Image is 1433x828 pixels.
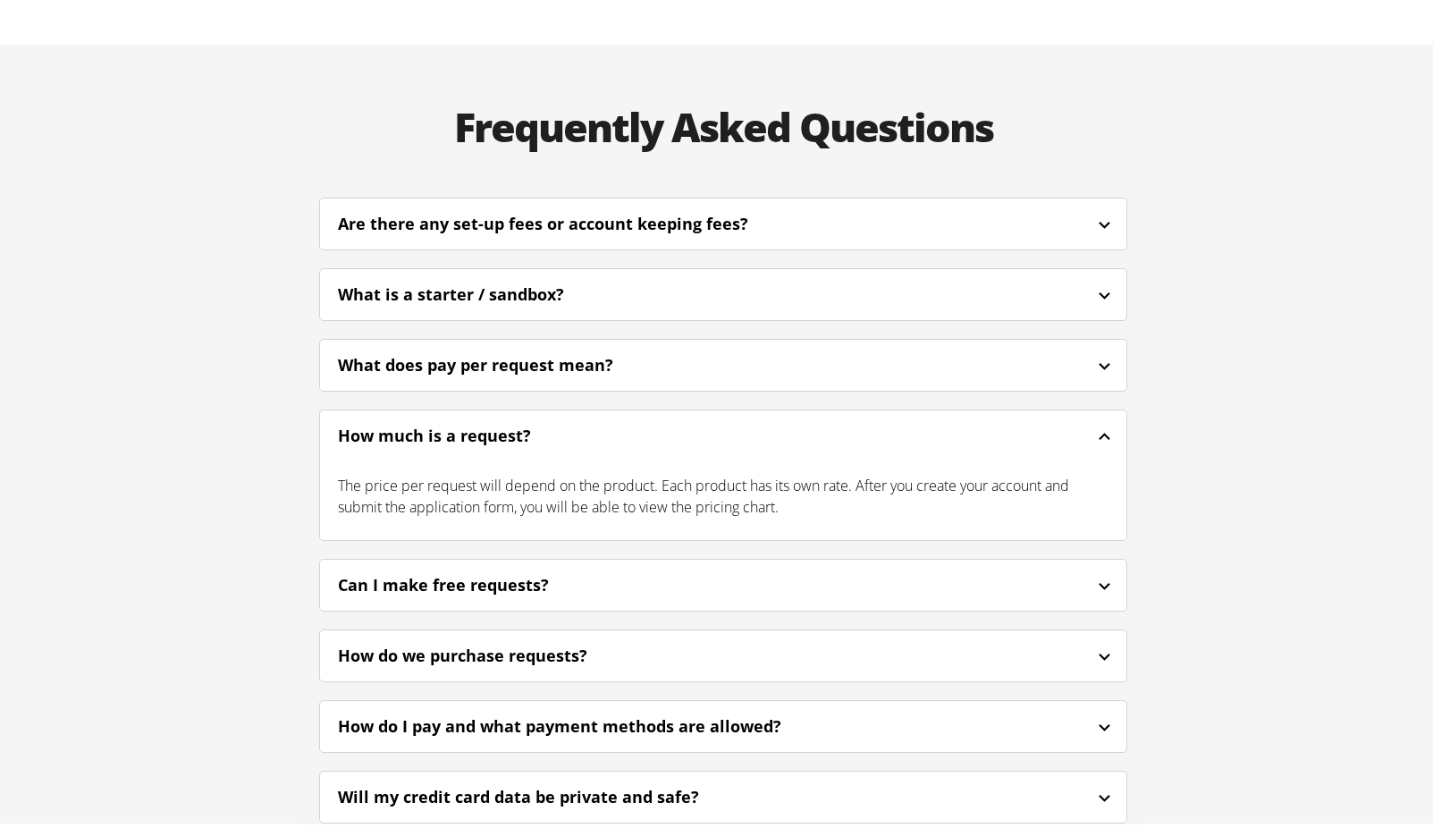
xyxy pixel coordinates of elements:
[338,782,747,806] div: Will my credit card data be private and safe?
[338,640,636,664] div: How do we purchase requests?
[320,631,1126,673] div: How do we purchase requests?
[301,70,1145,176] h2: Frequently Asked Questions
[338,279,612,303] div: What is a starter / sandbox?
[338,420,579,444] div: How much is a request?
[320,341,1126,383] div: What does pay per request mean?
[338,208,797,232] div: Are there any set-up fees or account keeping fees?
[338,570,597,594] div: Can I make free requests?
[320,561,1126,603] div: Can I make free requests?
[338,711,830,735] div: How do I pay and what payment methods are allowed?
[320,702,1126,744] div: How do I pay and what payment methods are allowed?
[320,270,1126,312] div: What is a starter / sandbox?
[320,411,1126,453] div: How much is a request?
[338,350,662,374] div: What does pay per request mean?
[320,773,1126,815] div: Will my credit card data be private and safe?
[320,453,1126,532] div: The price per request will depend on the product. Each product has its own rate. After you create...
[320,199,1126,241] div: Are there any set-up fees or account keeping fees?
